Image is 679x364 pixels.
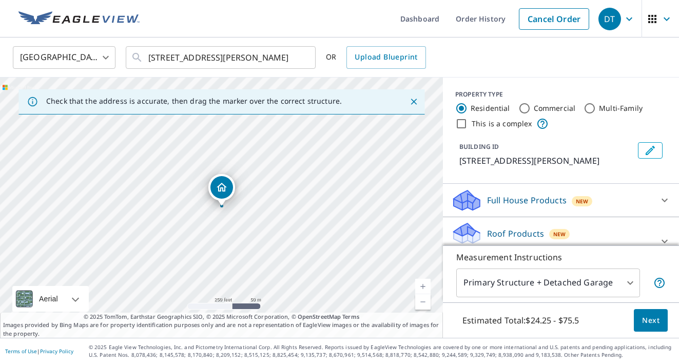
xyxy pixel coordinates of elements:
p: Measurement Instructions [456,251,666,263]
img: EV Logo [18,11,140,27]
div: Full House ProductsNew [451,188,671,213]
button: Edit building 1 [638,142,663,159]
label: This is a complex [472,119,532,129]
p: BUILDING ID [459,142,499,151]
p: Roof Products [487,227,544,240]
div: DT [598,8,621,30]
div: Dropped pin, building 1, Residential property, 30048 Allen Rd Defiance, OH 43512 [208,174,235,206]
a: Privacy Policy [40,348,73,355]
label: Multi-Family [599,103,643,113]
span: New [553,230,566,238]
a: Current Level 17, Zoom Out [415,294,431,310]
span: © 2025 TomTom, Earthstar Geographics SIO, © 2025 Microsoft Corporation, © [84,313,359,321]
div: [GEOGRAPHIC_DATA] [13,43,115,72]
p: [STREET_ADDRESS][PERSON_NAME] [459,155,634,167]
label: Residential [471,103,510,113]
p: | [5,348,73,354]
div: Primary Structure + Detached Garage [456,269,640,297]
p: Full House Products [487,194,567,206]
span: New [576,197,588,205]
label: Commercial [534,103,576,113]
a: Cancel Order [519,8,589,30]
span: Your report will include the primary structure and a detached garage if one exists. [653,277,666,289]
a: OpenStreetMap [298,313,341,320]
a: Current Level 17, Zoom In [415,279,431,294]
a: Terms [342,313,359,320]
div: OR [326,46,426,69]
a: Terms of Use [5,348,37,355]
div: Aerial [36,286,61,312]
p: © 2025 Eagle View Technologies, Inc. and Pictometry International Corp. All Rights Reserved. Repo... [89,343,674,359]
button: Close [407,95,420,108]
button: Next [634,309,668,332]
input: Search by address or latitude-longitude [148,43,295,72]
div: Roof ProductsNewPremium with Regular Delivery [451,221,671,261]
span: Upload Blueprint [355,51,417,64]
a: Upload Blueprint [346,46,425,69]
p: Estimated Total: $24.25 - $75.5 [454,309,588,332]
p: Check that the address is accurate, then drag the marker over the correct structure. [46,97,342,106]
span: Next [642,314,659,327]
div: Aerial [12,286,89,312]
div: PROPERTY TYPE [455,90,667,99]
